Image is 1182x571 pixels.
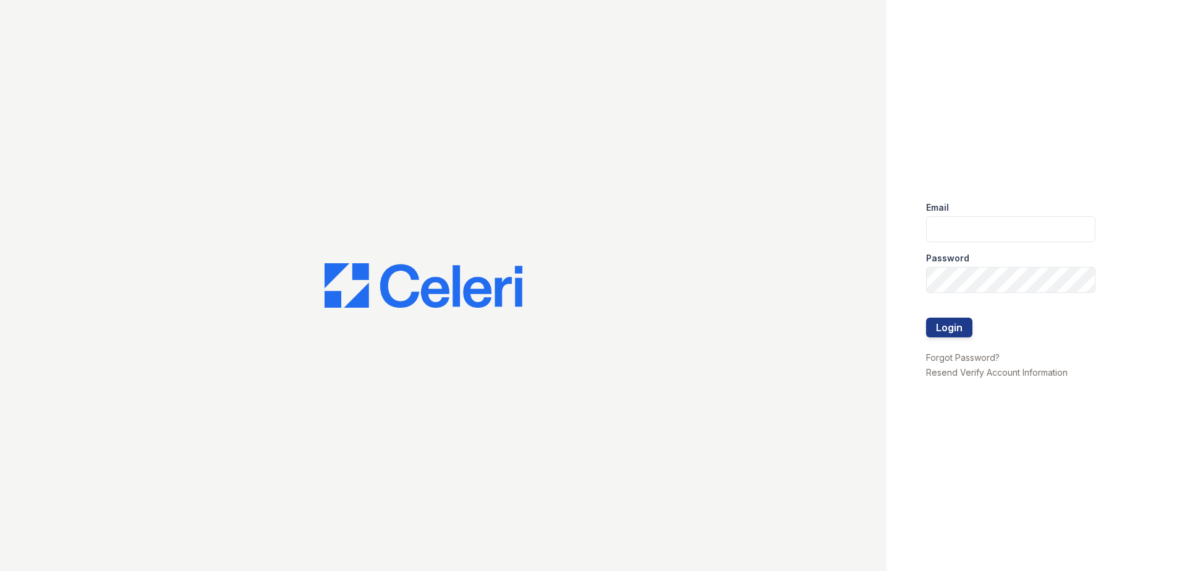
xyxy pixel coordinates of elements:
[325,263,522,308] img: CE_Logo_Blue-a8612792a0a2168367f1c8372b55b34899dd931a85d93a1a3d3e32e68fde9ad4.png
[926,201,949,214] label: Email
[926,252,969,264] label: Password
[926,352,1000,363] a: Forgot Password?
[926,367,1068,378] a: Resend Verify Account Information
[926,318,972,337] button: Login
